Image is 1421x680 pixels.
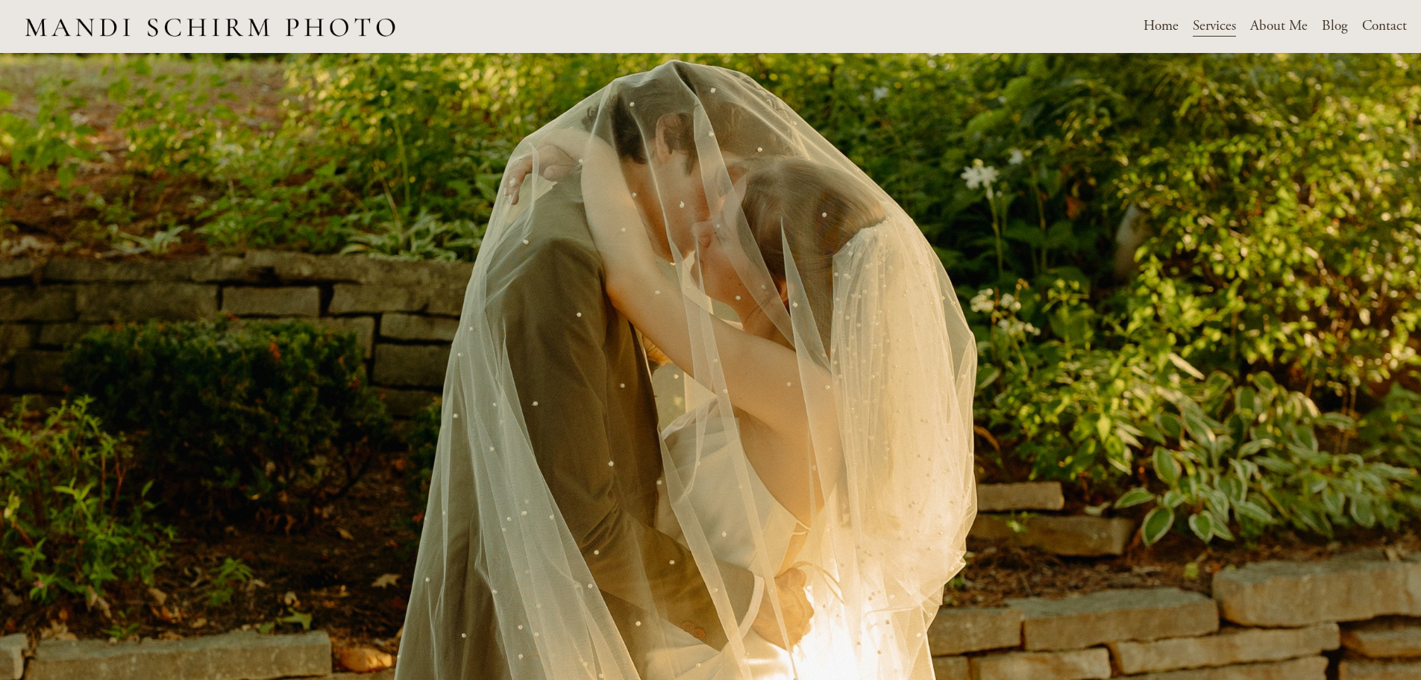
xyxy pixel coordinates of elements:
[1362,13,1407,40] a: Contact
[1193,13,1236,40] a: folder dropdown
[1322,13,1348,40] a: Blog
[1250,13,1308,40] a: About Me
[1144,13,1179,40] a: Home
[1193,15,1236,38] span: Services
[14,1,407,52] img: Des Moines Wedding Photographer - Mandi Schirm Photo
